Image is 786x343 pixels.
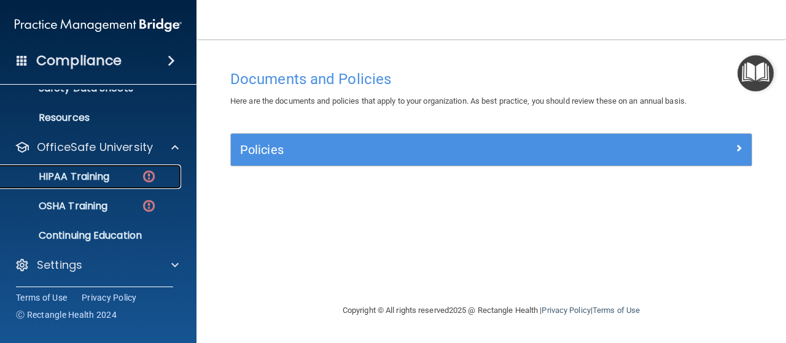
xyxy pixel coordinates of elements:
[16,309,117,321] span: Ⓒ Rectangle Health 2024
[141,198,157,214] img: danger-circle.6113f641.png
[8,229,176,242] p: Continuing Education
[15,140,179,155] a: OfficeSafe University
[574,256,771,305] iframe: Drift Widget Chat Controller
[37,258,82,272] p: Settings
[36,52,122,69] h4: Compliance
[16,291,67,304] a: Terms of Use
[141,169,157,184] img: danger-circle.6113f641.png
[230,71,752,87] h4: Documents and Policies
[240,140,742,160] a: Policies
[542,306,590,315] a: Privacy Policy
[737,55,774,91] button: Open Resource Center
[15,258,179,272] a: Settings
[267,291,715,330] div: Copyright © All rights reserved 2025 @ Rectangle Health | |
[230,96,687,106] span: Here are the documents and policies that apply to your organization. As best practice, you should...
[8,82,176,94] p: Safety Data Sheets
[8,171,109,183] p: HIPAA Training
[82,291,137,304] a: Privacy Policy
[8,200,107,212] p: OSHA Training
[15,13,182,37] img: PMB logo
[37,140,153,155] p: OfficeSafe University
[593,306,640,315] a: Terms of Use
[240,143,612,156] h5: Policies
[8,112,176,124] p: Resources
